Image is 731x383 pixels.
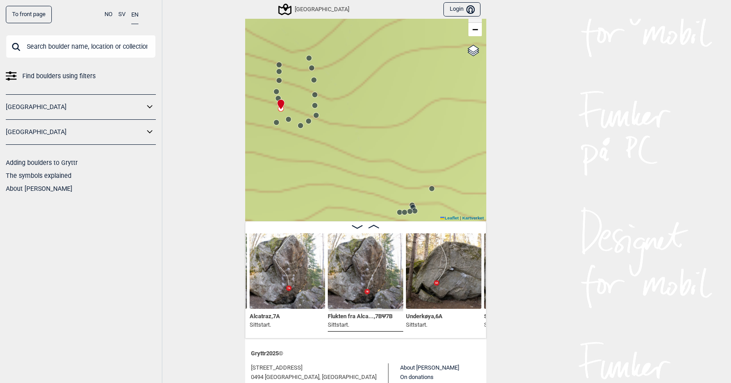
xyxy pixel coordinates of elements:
[460,215,461,220] span: |
[406,233,481,309] img: Underkoya 201102
[328,233,403,309] img: Flukten fra Alcatraz 200416
[6,185,72,192] a: About [PERSON_NAME]
[118,6,125,23] button: SV
[6,35,156,58] input: Search boulder name, location or collection
[250,320,280,329] p: Sittstart.
[406,311,443,320] span: Underkøya , 6A
[280,4,349,15] div: [GEOGRAPHIC_DATA]
[443,2,480,17] button: Login
[250,233,325,309] img: Alcatraz
[250,311,280,320] span: Alcatraz , 7A
[400,364,459,371] a: About [PERSON_NAME]
[104,6,113,23] button: NO
[6,101,144,114] a: [GEOGRAPHIC_DATA]
[484,320,552,329] p: Sittstart.
[251,344,480,363] div: Gryttr 2025 ©
[6,6,52,23] a: To front page
[472,24,478,35] span: −
[6,70,156,83] a: Find boulders using filters
[6,172,71,179] a: The symbols explained
[472,10,478,21] span: +
[440,215,459,220] a: Leaflet
[6,126,144,139] a: [GEOGRAPHIC_DATA]
[22,70,96,83] span: Find boulders using filters
[6,159,78,166] a: Adding boulders to Gryttr
[484,233,560,309] img: Slapp fangarne loss det ar var 200416
[462,215,484,220] a: Kartverket
[328,311,393,320] span: Flukten fra Alca... , 7B Ψ 7B
[484,311,552,320] span: Släpp fångarne loss... , 6C+
[328,320,393,329] p: Sittstart.
[406,320,443,329] p: Sittstart.
[131,6,138,24] button: EN
[251,373,376,382] span: 0494 [GEOGRAPHIC_DATA], [GEOGRAPHIC_DATA]
[465,41,482,60] a: Layers
[251,363,302,373] span: [STREET_ADDRESS]
[468,23,482,36] a: Zoom out
[400,374,434,380] a: On donations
